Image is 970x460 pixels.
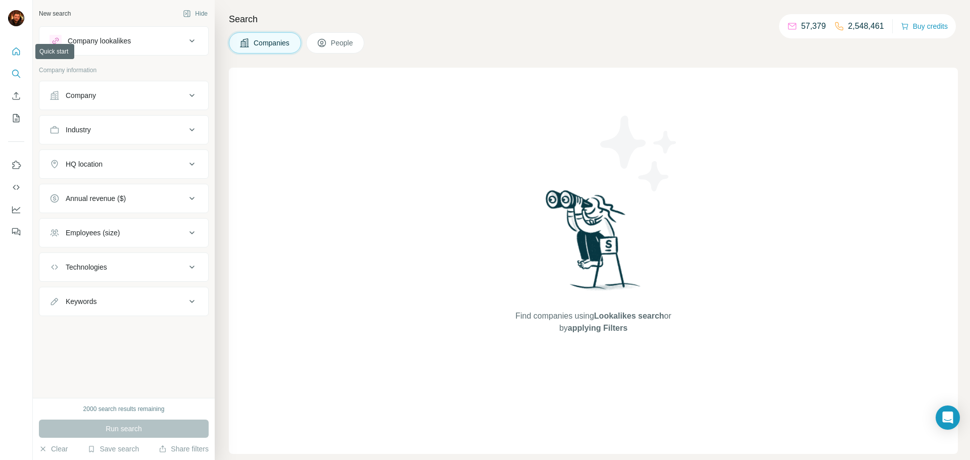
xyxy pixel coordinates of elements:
button: Technologies [39,255,208,279]
button: Company lookalikes [39,29,208,53]
div: HQ location [66,159,103,169]
p: 2,548,461 [848,20,884,32]
div: Technologies [66,262,107,272]
button: Use Surfe on LinkedIn [8,156,24,174]
span: Companies [254,38,290,48]
div: Industry [66,125,91,135]
img: Surfe Illustration - Stars [594,108,685,199]
button: Buy credits [901,19,948,33]
button: Annual revenue ($) [39,186,208,211]
button: Enrich CSV [8,87,24,105]
div: New search [39,9,71,18]
div: Company [66,90,96,100]
button: Search [8,65,24,83]
button: Quick start [8,42,24,61]
img: Surfe Illustration - Woman searching with binoculars [541,187,646,300]
h4: Search [229,12,958,26]
button: Employees (size) [39,221,208,245]
div: 2000 search results remaining [83,404,165,414]
span: applying Filters [568,324,627,332]
div: Open Intercom Messenger [936,405,960,430]
button: Share filters [159,444,209,454]
button: Clear [39,444,68,454]
button: Hide [176,6,215,21]
p: 57,379 [801,20,826,32]
button: Save search [87,444,139,454]
button: Company [39,83,208,108]
div: Employees (size) [66,228,120,238]
button: HQ location [39,152,208,176]
button: Feedback [8,223,24,241]
span: Find companies using or by [512,310,674,334]
button: My lists [8,109,24,127]
button: Dashboard [8,200,24,219]
button: Use Surfe API [8,178,24,196]
button: Keywords [39,289,208,314]
span: People [331,38,354,48]
img: Avatar [8,10,24,26]
div: Company lookalikes [68,36,131,46]
div: Annual revenue ($) [66,193,126,203]
button: Industry [39,118,208,142]
span: Lookalikes search [594,312,664,320]
div: Keywords [66,296,96,306]
p: Company information [39,66,209,75]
